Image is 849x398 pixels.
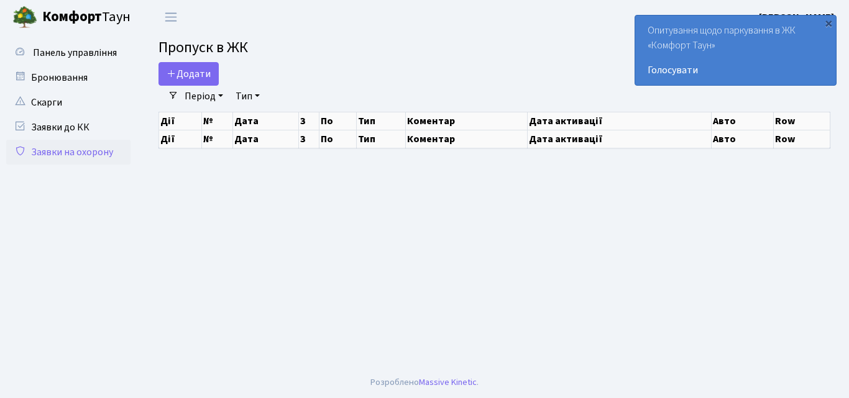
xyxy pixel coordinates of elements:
a: Заявки до КК [6,115,131,140]
span: Панель управління [33,46,117,60]
th: Row [774,112,830,130]
a: Голосувати [648,63,824,78]
span: Додати [167,67,211,81]
img: logo.png [12,5,37,30]
th: Дата активації [527,130,711,148]
a: Додати [158,62,219,86]
span: Пропуск в ЖК [158,37,248,58]
b: Комфорт [42,7,102,27]
a: Скарги [6,90,131,115]
a: Massive Kinetic [419,376,477,389]
div: Розроблено . [370,376,479,389]
th: Дії [159,112,202,130]
th: Коментар [405,130,527,148]
a: Бронювання [6,65,131,90]
a: Тип [231,86,265,107]
div: × [822,17,835,29]
th: З [298,130,319,148]
th: З [298,112,319,130]
th: Авто [711,112,773,130]
th: Авто [711,130,773,148]
th: № [202,130,233,148]
button: Переключити навігацію [155,7,186,27]
th: Дата [233,130,298,148]
th: Дата [233,112,298,130]
th: Тип [356,112,405,130]
th: Тип [356,130,405,148]
th: Дії [159,130,202,148]
th: Row [774,130,830,148]
th: По [319,130,357,148]
b: [PERSON_NAME] [759,11,834,24]
div: Опитування щодо паркування в ЖК «Комфорт Таун» [635,16,836,85]
th: Дата активації [527,112,711,130]
a: Панель управління [6,40,131,65]
a: Заявки на охорону [6,140,131,165]
a: Період [180,86,228,107]
th: № [202,112,233,130]
th: Коментар [405,112,527,130]
a: [PERSON_NAME] [759,10,834,25]
span: Таун [42,7,131,28]
th: По [319,112,357,130]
